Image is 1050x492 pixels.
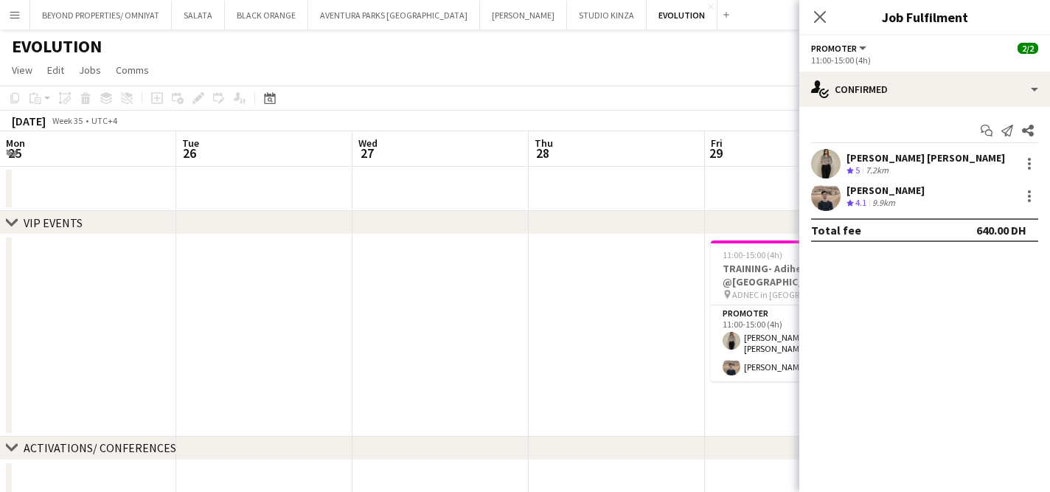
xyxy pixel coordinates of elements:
[172,1,225,30] button: SALATA
[49,115,86,126] span: Week 35
[91,115,117,126] div: UTC+4
[6,136,25,150] span: Mon
[79,63,101,77] span: Jobs
[855,164,860,176] span: 5
[225,1,308,30] button: BLACK ORANGE
[711,305,876,381] app-card-role: Promoter2/211:00-15:00 (4h)[PERSON_NAME] [PERSON_NAME][PERSON_NAME]
[47,63,64,77] span: Edit
[863,164,891,177] div: 7.2km
[1018,43,1038,54] span: 2/2
[73,60,107,80] a: Jobs
[182,136,199,150] span: Tue
[12,63,32,77] span: View
[711,240,876,381] app-job-card: 11:00-15:00 (4h)2/2TRAINING- Adihex Exhibition @[GEOGRAPHIC_DATA] ADNEC in [GEOGRAPHIC_DATA]1 Rol...
[356,145,378,162] span: 27
[110,60,155,80] a: Comms
[976,223,1026,238] div: 640.00 DH
[647,1,717,30] button: EVOLUTION
[180,145,199,162] span: 26
[567,1,647,30] button: STUDIO KINZA
[711,262,876,288] h3: TRAINING- Adihex Exhibition @[GEOGRAPHIC_DATA]
[723,249,782,260] span: 11:00-15:00 (4h)
[869,197,898,209] div: 9.9km
[855,197,866,208] span: 4.1
[846,151,1005,164] div: [PERSON_NAME] [PERSON_NAME]
[799,72,1050,107] div: Confirmed
[24,440,176,455] div: ACTIVATIONS/ CONFERENCES
[711,136,723,150] span: Fri
[41,60,70,80] a: Edit
[24,215,83,230] div: VIP EVENTS
[846,184,925,197] div: [PERSON_NAME]
[709,145,723,162] span: 29
[12,35,102,58] h1: EVOLUTION
[799,7,1050,27] h3: Job Fulfilment
[732,289,843,300] span: ADNEC in [GEOGRAPHIC_DATA]
[811,223,861,238] div: Total fee
[811,55,1038,66] div: 11:00-15:00 (4h)
[30,1,172,30] button: BEYOND PROPERTIES/ OMNIYAT
[358,136,378,150] span: Wed
[532,145,553,162] span: 28
[116,63,149,77] span: Comms
[811,43,869,54] button: Promoter
[12,114,46,128] div: [DATE]
[6,60,38,80] a: View
[4,145,25,162] span: 25
[480,1,567,30] button: [PERSON_NAME]
[308,1,480,30] button: AVENTURA PARKS [GEOGRAPHIC_DATA]
[811,43,857,54] span: Promoter
[535,136,553,150] span: Thu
